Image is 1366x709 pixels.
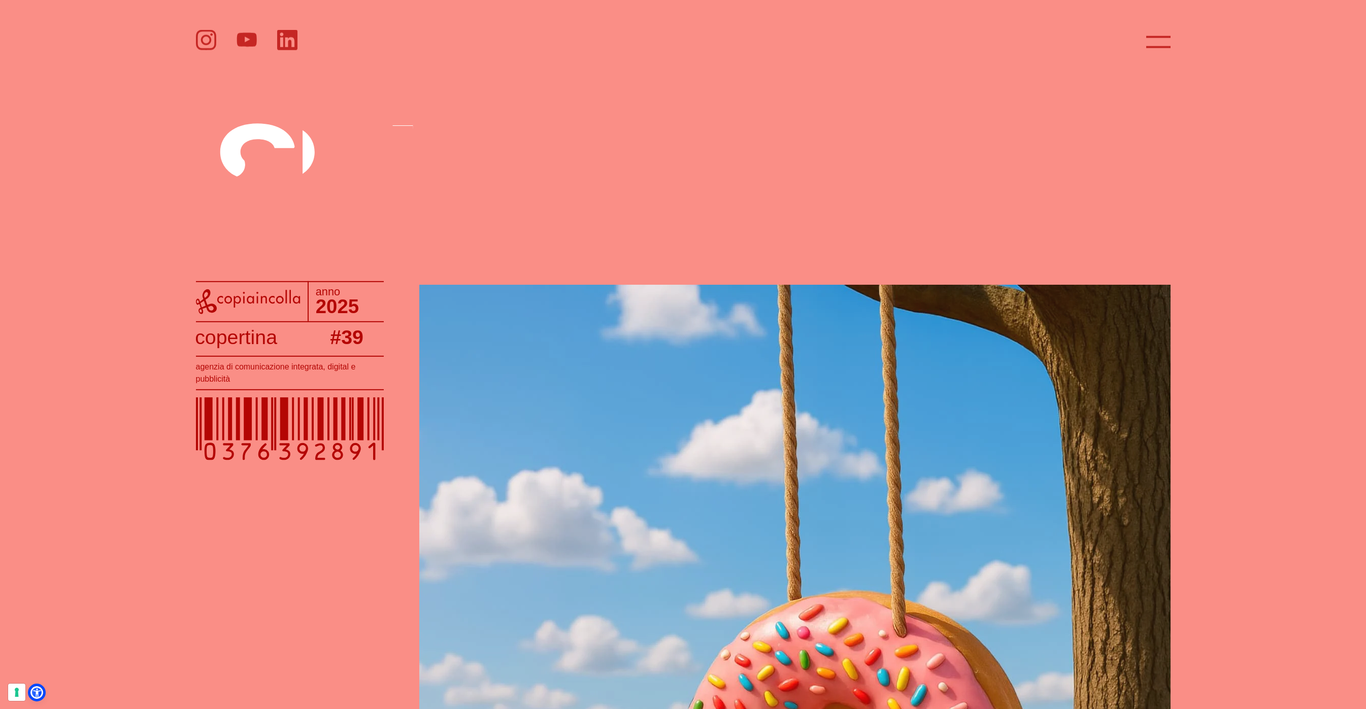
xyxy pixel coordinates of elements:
h1: agenzia di comunicazione integrata, digital e pubblicità [196,361,384,385]
tspan: #39 [330,326,363,348]
tspan: copertina [195,326,277,348]
button: Le tue preferenze relative al consenso per le tecnologie di tracciamento [8,684,25,701]
a: Open Accessibility Menu [30,686,43,699]
tspan: 2025 [315,295,358,317]
tspan: anno [315,285,340,298]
